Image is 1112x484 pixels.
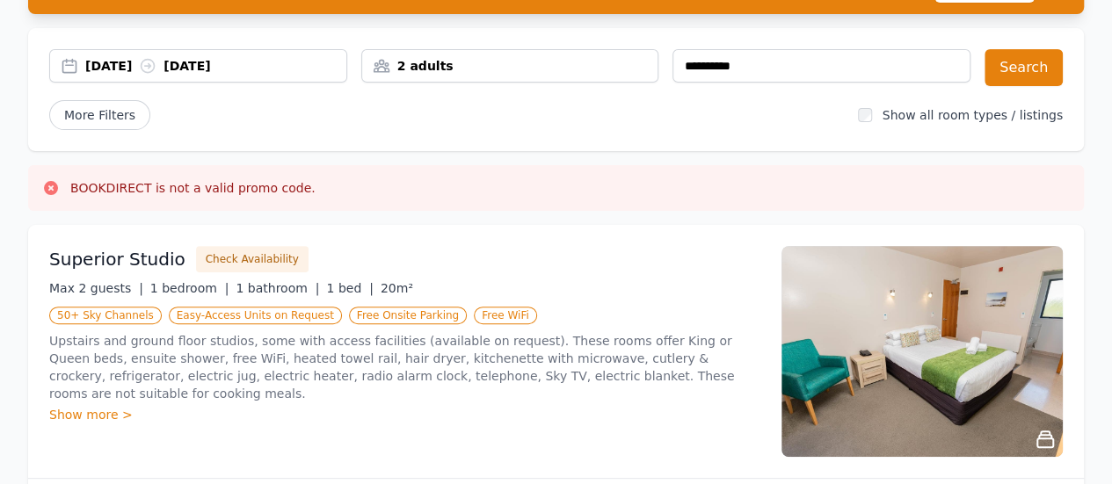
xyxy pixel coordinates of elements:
span: Max 2 guests | [49,281,143,295]
span: More Filters [49,100,150,130]
span: 1 bathroom | [236,281,319,295]
span: 20m² [381,281,413,295]
h3: BOOKDIRECT is not a valid promo code. [70,179,316,197]
span: 50+ Sky Channels [49,307,162,324]
span: Free WiFi [474,307,537,324]
p: Upstairs and ground floor studios, some with access facilities (available on request). These room... [49,332,760,402]
button: Search [985,49,1063,86]
div: [DATE] [DATE] [85,57,346,75]
span: Easy-Access Units on Request [169,307,342,324]
span: Free Onsite Parking [349,307,467,324]
h3: Superior Studio [49,247,185,271]
label: Show all room types / listings [883,108,1063,122]
span: 1 bed | [326,281,373,295]
div: Show more > [49,406,760,423]
div: 2 adults [362,57,658,75]
button: Check Availability [196,246,309,272]
span: 1 bedroom | [150,281,229,295]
